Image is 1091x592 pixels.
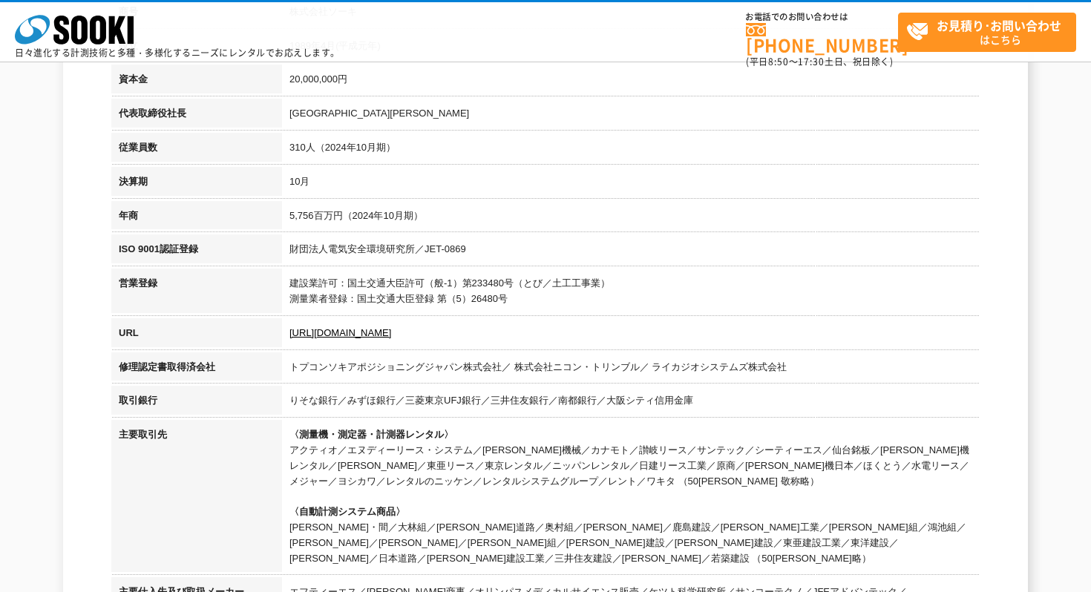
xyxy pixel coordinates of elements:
span: (平日 ～ 土日、祝日除く) [746,55,893,68]
td: [GEOGRAPHIC_DATA][PERSON_NAME] [282,99,980,133]
th: 年商 [111,201,282,235]
td: 310人（2024年10月期） [282,133,980,167]
th: 修理認定書取得済会社 [111,352,282,387]
th: 従業員数 [111,133,282,167]
span: 〈測量機・測定器・計測器レンタル〉 [289,429,453,440]
td: 5,756百万円（2024年10月期） [282,201,980,235]
td: トプコンソキアポジショニングジャパン株式会社／ 株式会社ニコン・トリンブル／ ライカジオシステムズ株式会社 [282,352,980,387]
strong: お見積り･お問い合わせ [937,16,1061,34]
td: 20,000,000円 [282,65,980,99]
a: [PHONE_NUMBER] [746,23,898,53]
td: 10月 [282,167,980,201]
th: 代表取締役社長 [111,99,282,133]
span: はこちら [906,13,1075,50]
th: 決算期 [111,167,282,201]
td: 建設業許可：国土交通大臣許可（般-1）第233480号（とび／土工工事業） 測量業者登録：国土交通大臣登録 第（5）26480号 [282,269,980,318]
p: 日々進化する計測技術と多種・多様化するニーズにレンタルでお応えします。 [15,48,340,57]
span: お電話でのお問い合わせは [746,13,898,22]
th: 営業登録 [111,269,282,318]
span: 8:50 [768,55,789,68]
a: [URL][DOMAIN_NAME] [289,327,391,338]
td: 財団法人電気安全環境研究所／JET-0869 [282,234,980,269]
td: りそな銀行／みずほ銀行／三菱東京UFJ銀行／三井住友銀行／南都銀行／大阪シティ信用金庫 [282,386,980,420]
span: 〈自動計測システム商品〉 [289,506,405,517]
th: URL [111,318,282,352]
a: お見積り･お問い合わせはこちら [898,13,1076,52]
td: アクティオ／エヌディーリース・システム／[PERSON_NAME]機械／カナモト／讃岐リース／サンテック／シーティーエス／仙台銘板／[PERSON_NAME]機レンタル／[PERSON_NAME... [282,420,980,577]
th: ISO 9001認証登録 [111,234,282,269]
th: 主要取引先 [111,420,282,577]
span: 17:30 [798,55,825,68]
th: 資本金 [111,65,282,99]
th: 取引銀行 [111,386,282,420]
